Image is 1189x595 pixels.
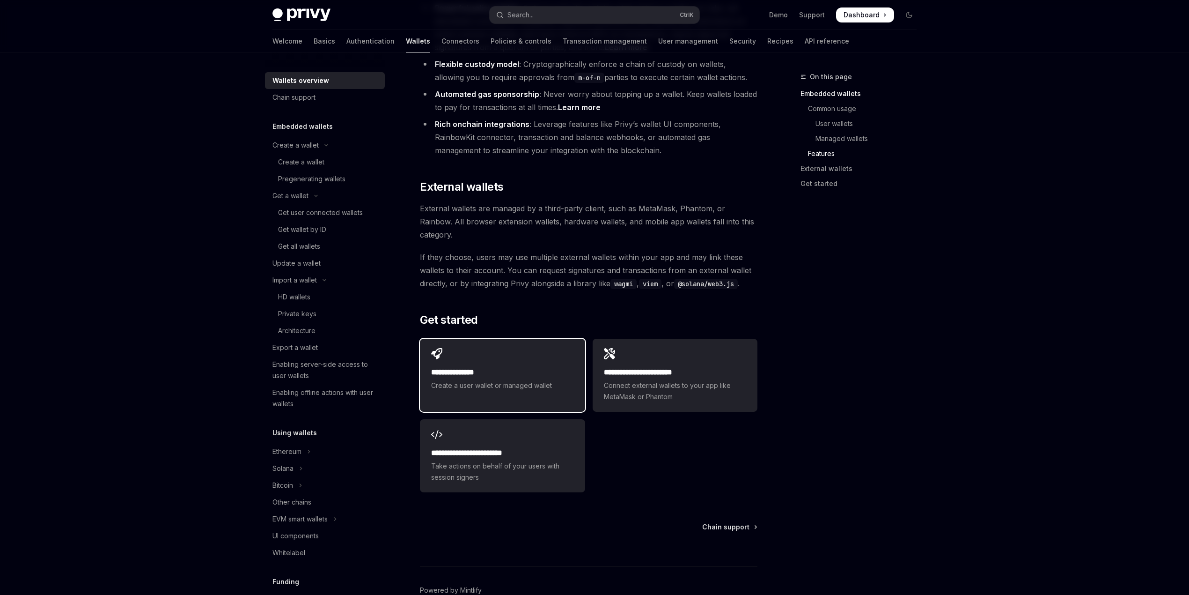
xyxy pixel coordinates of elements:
a: Common usage [800,101,924,116]
a: Wallets [406,30,430,52]
strong: Flexible custody model [435,59,519,69]
a: Powered by Mintlify [420,586,482,595]
div: UI components [272,530,319,542]
div: Other chains [272,497,311,508]
li: : Cryptographically enforce a chain of custody on wallets, allowing you to require approvals from... [420,58,757,84]
a: Embedded wallets [800,86,924,101]
strong: Rich onchain integrations [435,119,529,129]
a: Architecture [265,322,385,339]
a: Get user connected wallets [265,204,385,221]
button: Toggle Solana section [265,460,385,477]
span: If they choose, users may use multiple external wallets within your app and may link these wallet... [420,251,757,290]
a: User management [658,30,718,52]
div: Ethereum [272,446,301,457]
a: Learn more [558,103,601,112]
div: Private keys [278,308,316,320]
a: Demo [769,10,788,20]
a: Export a wallet [265,339,385,356]
span: External wallets are managed by a third-party client, such as MetaMask, Phantom, or Rainbow. All ... [420,202,757,241]
a: HD wallets [265,289,385,305]
span: On this page [810,71,852,82]
code: m-of-n [574,73,604,83]
div: Pregenerating wallets [278,173,345,185]
div: Wallets overview [272,75,329,86]
button: Toggle Create a wallet section [265,137,385,154]
span: Take actions on behalf of your users with session signers [431,461,573,483]
button: Open search [490,7,699,23]
strong: Automated gas sponsorship [435,89,539,99]
li: : Leverage features like Privy’s wallet UI components, RainbowKit connector, transaction and bala... [420,118,757,157]
button: Toggle Bitcoin section [265,477,385,494]
div: Export a wallet [272,342,318,353]
button: Toggle Ethereum section [265,443,385,460]
a: Dashboard [836,7,894,22]
span: Connect external wallets to your app like MetaMask or Phantom [604,380,746,402]
div: Get a wallet [272,190,308,201]
a: Update a wallet [265,255,385,272]
span: Ctrl K [680,11,694,19]
div: Create a wallet [278,156,324,168]
a: Features [800,146,924,161]
div: HD wallets [278,291,310,303]
a: Pregenerating wallets [265,171,385,187]
div: Search... [507,9,534,21]
span: Chain support [702,522,749,532]
li: : Never worry about topping up a wallet. Keep wallets loaded to pay for transactions at all times. [420,88,757,114]
a: User wallets [800,116,924,131]
div: Create a wallet [272,140,319,151]
a: Transaction management [563,30,647,52]
a: Get wallet by ID [265,221,385,238]
a: Wallets overview [265,72,385,89]
a: Policies & controls [491,30,551,52]
a: Enabling offline actions with user wallets [265,384,385,412]
a: Chain support [702,522,756,532]
div: Enabling server-side access to user wallets [272,359,379,381]
a: Managed wallets [800,131,924,146]
div: Get user connected wallets [278,207,363,218]
div: Solana [272,463,294,474]
a: Authentication [346,30,395,52]
span: Create a user wallet or managed wallet [431,380,573,391]
div: Bitcoin [272,480,293,491]
a: Chain support [265,89,385,106]
div: Import a wallet [272,275,317,286]
a: UI components [265,528,385,544]
div: Update a wallet [272,258,321,269]
code: viem [639,279,661,289]
div: Get wallet by ID [278,224,326,235]
span: Get started [420,312,477,327]
a: Enabling server-side access to user wallets [265,356,385,384]
a: Other chains [265,494,385,511]
button: Toggle Get a wallet section [265,187,385,204]
button: Toggle Import a wallet section [265,272,385,289]
button: Toggle dark mode [902,7,917,22]
a: Whitelabel [265,544,385,561]
h5: Using wallets [272,427,317,439]
a: Basics [314,30,335,52]
a: Connectors [441,30,479,52]
a: Recipes [767,30,793,52]
a: Security [729,30,756,52]
a: Get started [800,176,924,191]
div: Get all wallets [278,241,320,252]
h5: Funding [272,576,299,588]
button: Toggle EVM smart wallets section [265,511,385,528]
a: Get all wallets [265,238,385,255]
img: dark logo [272,8,330,22]
a: External wallets [800,161,924,176]
div: Whitelabel [272,547,305,558]
div: Enabling offline actions with user wallets [272,387,379,409]
div: EVM smart wallets [272,513,328,525]
a: Welcome [272,30,302,52]
a: Create a wallet [265,154,385,171]
a: Support [799,10,825,20]
code: wagmi [610,279,637,289]
code: @solana/web3.js [674,279,738,289]
span: Dashboard [844,10,880,20]
a: API reference [805,30,849,52]
h5: Embedded wallets [272,121,333,132]
div: Architecture [278,325,316,336]
div: Chain support [272,92,316,103]
span: External wallets [420,179,503,194]
a: Private keys [265,305,385,322]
